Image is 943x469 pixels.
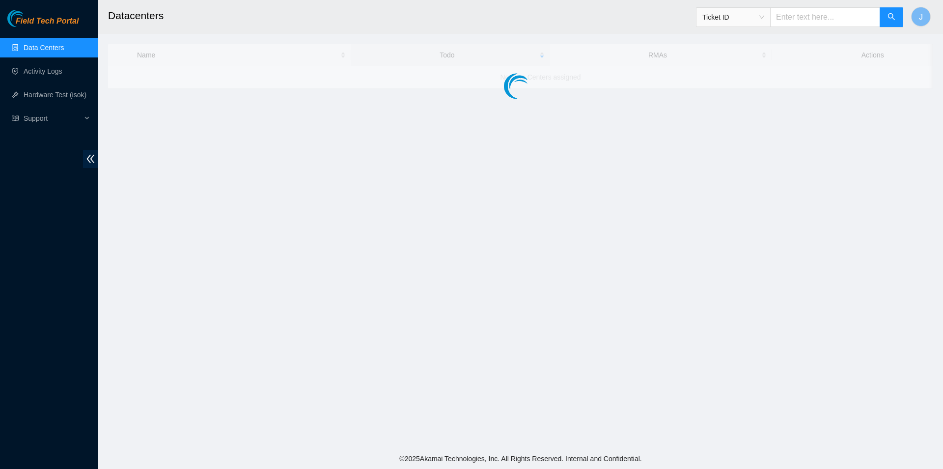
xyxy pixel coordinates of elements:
span: read [12,115,19,122]
a: Activity Logs [24,67,62,75]
span: Field Tech Portal [16,17,79,26]
input: Enter text here... [770,7,880,27]
footer: © 2025 Akamai Technologies, Inc. All Rights Reserved. Internal and Confidential. [98,448,943,469]
span: J [919,11,923,23]
span: double-left [83,150,98,168]
button: search [880,7,903,27]
a: Data Centers [24,44,64,52]
span: Ticket ID [702,10,764,25]
button: J [911,7,931,27]
span: search [888,13,895,22]
a: Akamai TechnologiesField Tech Portal [7,18,79,30]
img: Akamai Technologies [7,10,50,27]
span: Support [24,109,82,128]
a: Hardware Test (isok) [24,91,86,99]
